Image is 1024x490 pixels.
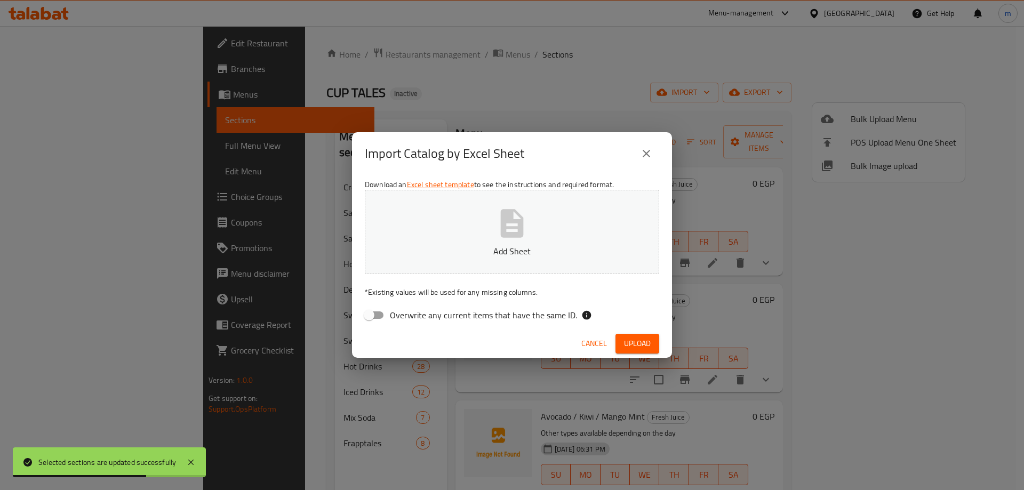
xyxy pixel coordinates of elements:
p: Existing values will be used for any missing columns. [365,287,659,298]
div: Download an to see the instructions and required format. [352,175,672,330]
a: Excel sheet template [407,178,474,191]
span: Upload [624,337,651,350]
button: Add Sheet [365,190,659,274]
h2: Import Catalog by Excel Sheet [365,145,524,162]
span: Overwrite any current items that have the same ID. [390,309,577,322]
span: Cancel [581,337,607,350]
button: Cancel [577,334,611,354]
button: Upload [615,334,659,354]
svg: If the overwrite option isn't selected, then the items that match an existing ID will be ignored ... [581,310,592,320]
p: Add Sheet [381,245,643,258]
button: close [634,141,659,166]
div: Selected sections are updated successfully [38,456,176,468]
